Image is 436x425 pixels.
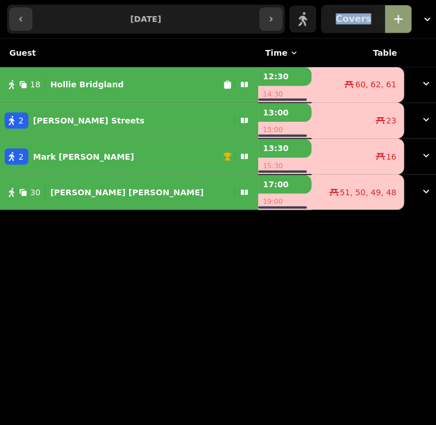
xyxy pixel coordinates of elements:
[50,78,123,90] p: Hollie Bridgland
[337,185,393,196] span: 51, 50, 49, 48
[352,78,392,90] span: 60, 62, 61
[33,114,143,125] p: [PERSON_NAME] Streets
[383,114,393,125] span: 23
[30,185,40,196] span: 30
[30,78,40,90] span: 18
[256,121,309,137] p: 15:00
[333,14,368,24] p: Covers
[383,149,393,161] span: 16
[318,5,381,33] button: Covers
[18,114,24,125] span: 2
[18,149,24,161] span: 2
[33,149,133,161] p: Mark [PERSON_NAME]
[309,38,400,67] th: Table
[256,138,309,156] p: 13:30
[256,156,309,172] p: 15:30
[50,185,202,196] p: [PERSON_NAME] [PERSON_NAME]
[256,173,309,192] p: 17:00
[263,47,285,58] span: Time
[256,102,309,121] p: 13:00
[256,192,309,208] p: 19:00
[256,85,309,101] p: 14:30
[256,67,309,85] p: 12:30
[263,47,296,58] button: Time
